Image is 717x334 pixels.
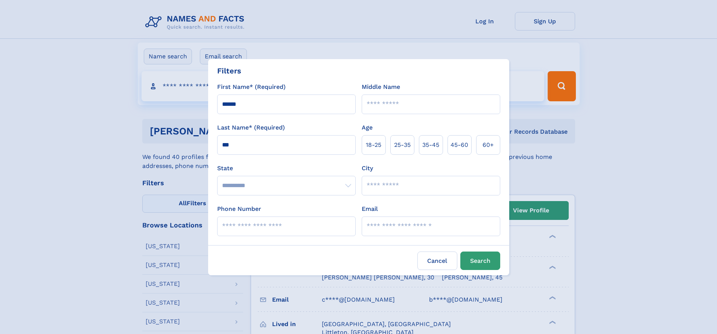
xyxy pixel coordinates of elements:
[483,140,494,149] span: 60+
[217,82,286,92] label: First Name* (Required)
[362,123,373,132] label: Age
[217,123,285,132] label: Last Name* (Required)
[460,252,500,270] button: Search
[217,164,356,173] label: State
[451,140,468,149] span: 45‑60
[422,140,439,149] span: 35‑45
[217,204,261,214] label: Phone Number
[362,82,400,92] label: Middle Name
[366,140,381,149] span: 18‑25
[362,204,378,214] label: Email
[394,140,411,149] span: 25‑35
[217,65,241,76] div: Filters
[417,252,457,270] label: Cancel
[362,164,373,173] label: City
